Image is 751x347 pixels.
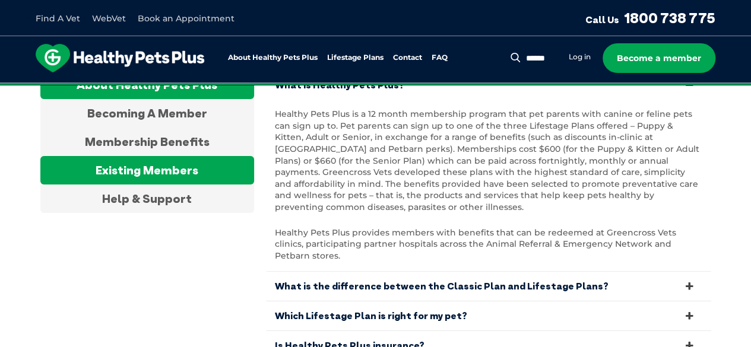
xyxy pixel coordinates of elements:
[40,99,254,128] div: Becoming A Member
[585,9,715,27] a: Call Us1800 738 775
[603,43,715,73] a: Become a member
[40,71,254,99] div: About Healthy Pets Plus
[228,54,318,62] a: About Healthy Pets Plus
[585,14,619,26] span: Call Us
[266,272,711,301] a: What is the difference between the Classic Plan and Lifestage Plans?
[508,52,523,63] button: Search
[40,128,254,156] div: Membership Benefits
[92,13,126,24] a: WebVet
[275,109,702,213] p: Healthy Pets Plus is a 12 month membership program that pet parents with canine or feline pets ca...
[40,156,254,184] div: Existing Members
[138,13,235,24] a: Book an Appointment
[569,52,591,62] a: Log in
[36,13,80,24] a: Find A Vet
[327,54,384,62] a: Lifestage Plans
[275,227,702,262] p: Healthy Pets Plus provides members with benefits that can be redeemed at Greencross Vets clinics,...
[393,54,422,62] a: Contact
[266,301,711,330] a: Which Lifestage Plan is right for my pet?
[432,54,448,62] a: FAQ
[154,83,597,94] span: Proactive, preventative wellness program designed to keep your pet healthier and happier for longer
[266,71,711,100] a: What is Healthy Pets Plus?
[40,184,254,213] div: Help & Support
[36,44,204,72] img: hpp-logo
